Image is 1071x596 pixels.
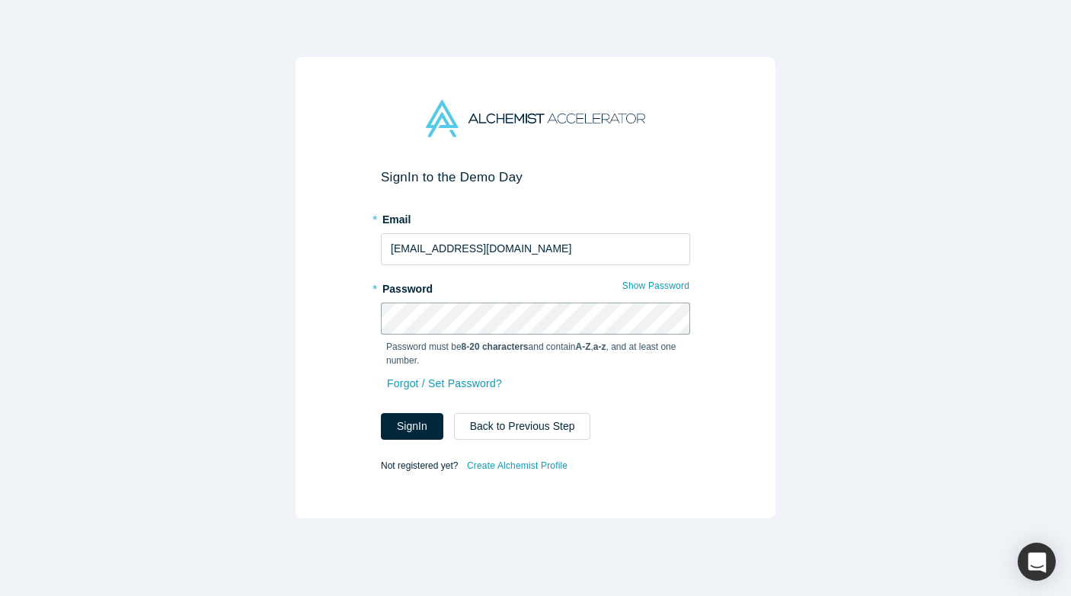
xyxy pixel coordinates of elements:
a: Create Alchemist Profile [466,456,568,476]
p: Password must be and contain , , and at least one number. [386,340,685,367]
strong: A-Z [576,341,591,352]
a: Forgot / Set Password? [386,370,503,397]
button: Back to Previous Step [454,413,591,440]
label: Email [381,207,690,228]
button: SignIn [381,413,443,440]
button: Show Password [622,276,690,296]
img: Alchemist Accelerator Logo [426,100,645,137]
span: Not registered yet? [381,460,458,470]
strong: a-z [593,341,606,352]
h2: Sign In to the Demo Day [381,169,690,185]
label: Password [381,276,690,297]
strong: 8-20 characters [462,341,529,352]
